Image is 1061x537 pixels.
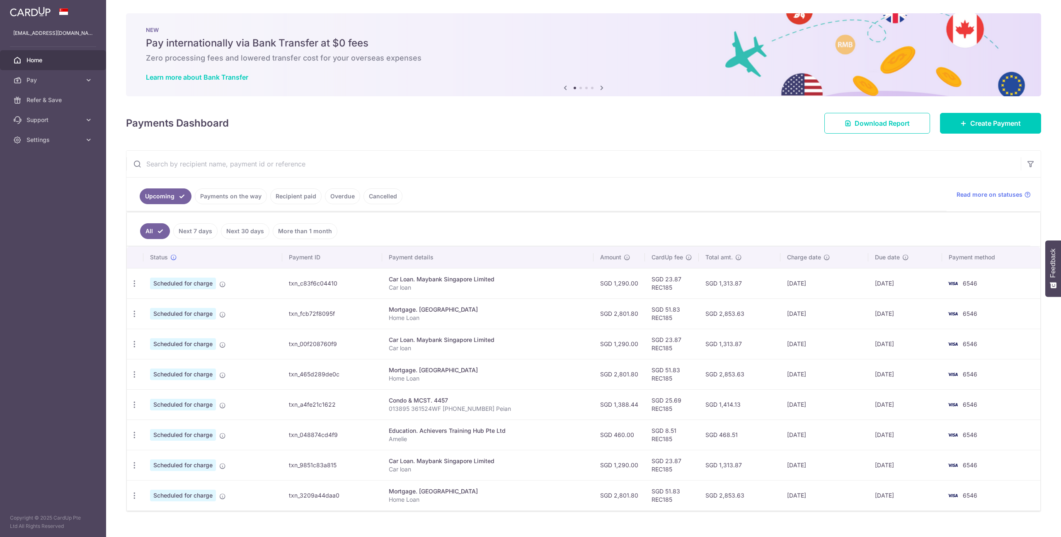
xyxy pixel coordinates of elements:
span: 6546 [963,401,977,408]
td: SGD 1,290.00 [593,450,645,480]
td: [DATE] [868,420,942,450]
td: SGD 2,801.80 [593,480,645,510]
div: Car Loan. Maybank Singapore Limited [389,457,587,465]
td: [DATE] [780,389,868,420]
td: SGD 25.69 REC185 [645,389,699,420]
span: 6546 [963,492,977,499]
p: Car loan [389,283,587,292]
a: Cancelled [363,188,402,204]
a: Next 30 days [221,223,269,239]
span: Read more on statuses [957,190,1022,199]
td: SGD 23.87 REC185 [645,450,699,480]
span: Total amt. [705,253,733,261]
span: Charge date [787,253,821,261]
td: SGD 23.87 REC185 [645,329,699,359]
td: txn_465d289de0c [282,359,382,389]
p: Car loan [389,344,587,352]
span: 6546 [963,371,977,378]
img: Bank Card [945,430,961,440]
td: SGD 1,313.87 [699,450,780,480]
div: Car Loan. Maybank Singapore Limited [389,275,587,283]
span: Scheduled for charge [150,429,216,441]
span: Scheduled for charge [150,459,216,471]
td: txn_fcb72f8095f [282,298,382,329]
img: Bank Card [945,400,961,410]
td: SGD 1,388.44 [593,389,645,420]
p: Home Loan [389,496,587,504]
td: [DATE] [868,298,942,329]
a: All [140,223,170,239]
td: SGD 2,853.63 [699,359,780,389]
span: Amount [600,253,621,261]
a: Overdue [325,188,360,204]
th: Payment method [942,247,1040,268]
span: Scheduled for charge [150,369,216,380]
span: Download Report [855,118,910,128]
td: [DATE] [780,480,868,510]
span: Create Payment [970,118,1021,128]
td: SGD 460.00 [593,420,645,450]
div: Mortgage. [GEOGRAPHIC_DATA] [389,366,587,374]
p: Amelie [389,435,587,443]
span: Status [150,253,168,261]
span: Scheduled for charge [150,490,216,501]
td: txn_00f208760f9 [282,329,382,359]
img: Bank Card [945,491,961,500]
span: 6546 [963,310,977,317]
img: Bank Card [945,278,961,288]
h5: Pay internationally via Bank Transfer at $0 fees [146,37,1021,50]
p: [EMAIL_ADDRESS][DOMAIN_NAME] [13,29,93,37]
th: Payment ID [282,247,382,268]
p: Car loan [389,465,587,474]
td: SGD 1,414.13 [699,389,780,420]
td: [DATE] [780,420,868,450]
span: Scheduled for charge [150,278,216,289]
img: Bank Card [945,460,961,470]
td: SGD 1,290.00 [593,268,645,298]
td: SGD 1,290.00 [593,329,645,359]
td: SGD 2,853.63 [699,298,780,329]
td: [DATE] [780,298,868,329]
a: Payments on the way [195,188,267,204]
td: [DATE] [868,329,942,359]
td: SGD 2,801.80 [593,359,645,389]
a: Recipient paid [270,188,322,204]
a: Next 7 days [173,223,218,239]
a: More than 1 month [273,223,337,239]
td: [DATE] [868,389,942,420]
p: Home Loan [389,374,587,383]
td: SGD 468.51 [699,420,780,450]
td: [DATE] [780,359,868,389]
td: SGD 23.87 REC185 [645,268,699,298]
span: 6546 [963,340,977,347]
div: Mortgage. [GEOGRAPHIC_DATA] [389,305,587,314]
span: Feedback [1049,249,1057,278]
img: Bank Card [945,309,961,319]
span: Home [27,56,81,64]
span: Pay [27,76,81,84]
span: Due date [875,253,900,261]
th: Payment details [382,247,593,268]
td: [DATE] [868,359,942,389]
input: Search by recipient name, payment id or reference [126,151,1021,177]
div: Education. Achievers Training Hub Pte Ltd [389,427,587,435]
div: Mortgage. [GEOGRAPHIC_DATA] [389,487,587,496]
td: txn_c83f6c04410 [282,268,382,298]
td: SGD 51.83 REC185 [645,359,699,389]
td: [DATE] [780,450,868,480]
td: txn_a4fe21c1622 [282,389,382,420]
td: [DATE] [868,480,942,510]
span: Scheduled for charge [150,338,216,350]
td: txn_048874cd4f9 [282,420,382,450]
span: 6546 [963,461,977,469]
td: [DATE] [780,268,868,298]
a: Download Report [824,113,930,134]
span: Scheduled for charge [150,308,216,320]
img: Bank Card [945,369,961,379]
p: 013895 361524WF [PHONE_NUMBER] Peian [389,405,587,413]
td: SGD 8.51 REC185 [645,420,699,450]
p: Home Loan [389,314,587,322]
span: 6546 [963,431,977,438]
h6: Zero processing fees and lowered transfer cost for your overseas expenses [146,53,1021,63]
td: SGD 1,313.87 [699,268,780,298]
